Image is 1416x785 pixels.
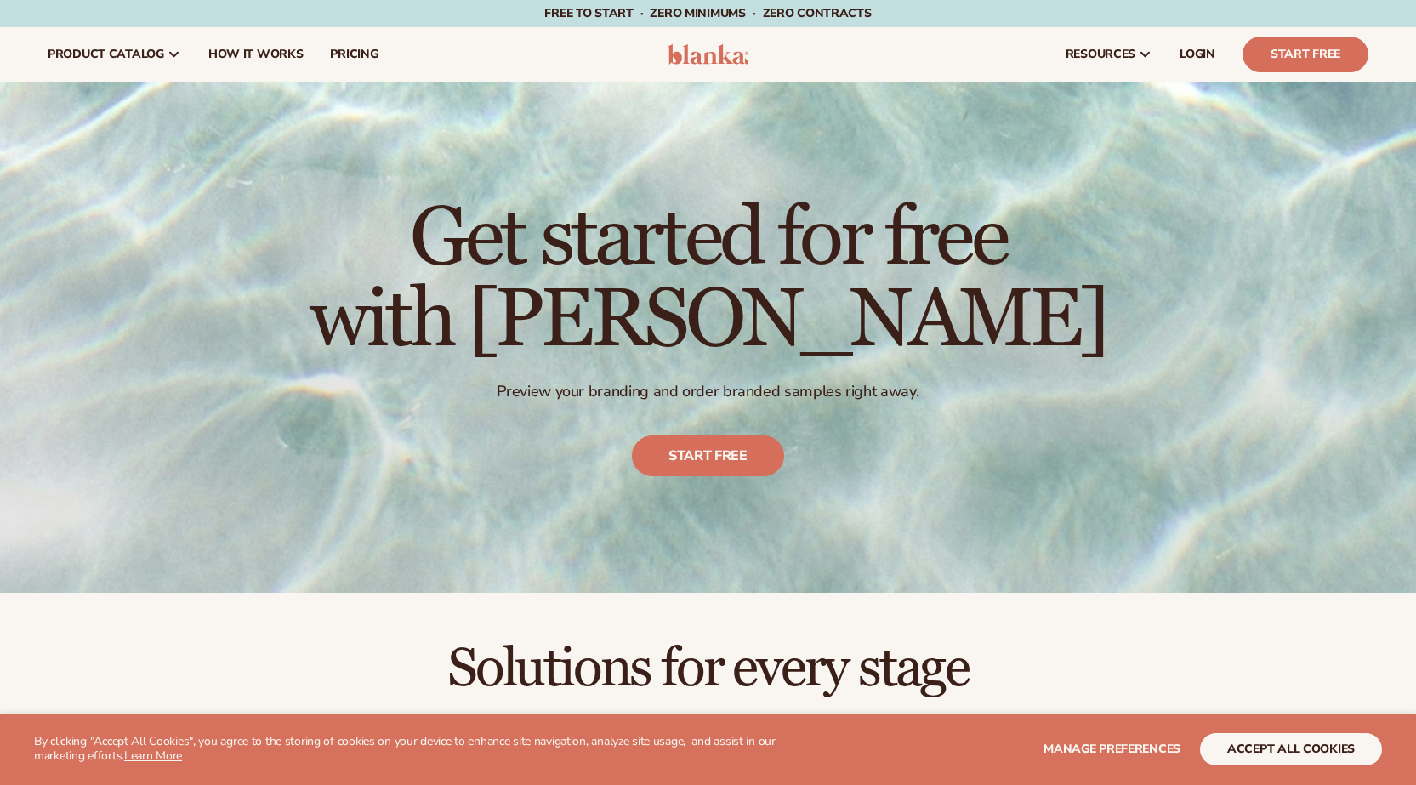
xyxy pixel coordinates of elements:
[1243,37,1368,72] a: Start Free
[1044,741,1180,757] span: Manage preferences
[330,48,378,61] span: pricing
[1066,48,1135,61] span: resources
[316,27,391,82] a: pricing
[1200,733,1382,765] button: accept all cookies
[1166,27,1229,82] a: LOGIN
[34,27,195,82] a: product catalog
[1044,733,1180,765] button: Manage preferences
[48,640,1368,697] h2: Solutions for every stage
[48,48,164,61] span: product catalog
[668,44,748,65] img: logo
[544,5,871,21] span: Free to start · ZERO minimums · ZERO contracts
[310,382,1106,401] p: Preview your branding and order branded samples right away.
[195,27,317,82] a: How It Works
[208,48,304,61] span: How It Works
[632,436,784,477] a: Start free
[1052,27,1166,82] a: resources
[124,748,182,764] a: Learn More
[34,735,822,764] p: By clicking "Accept All Cookies", you agree to the storing of cookies on your device to enhance s...
[1180,48,1215,61] span: LOGIN
[310,198,1106,361] h1: Get started for free with [PERSON_NAME]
